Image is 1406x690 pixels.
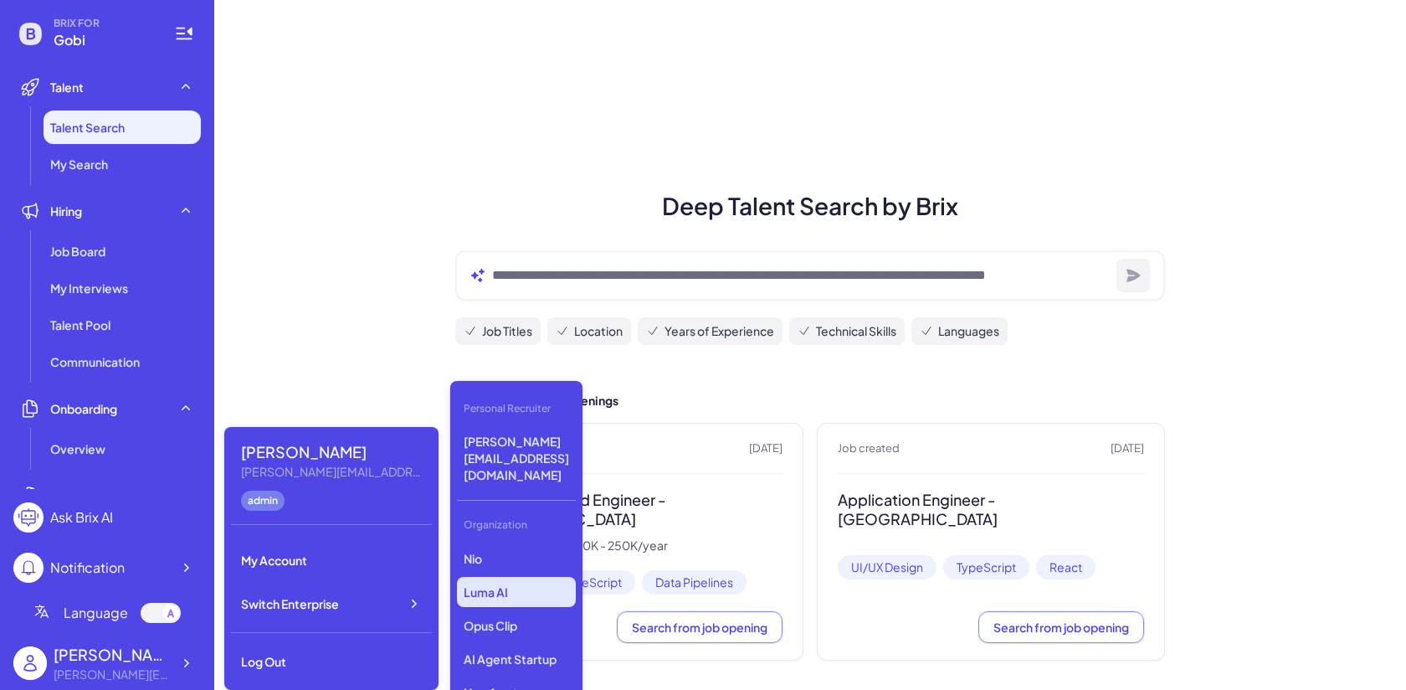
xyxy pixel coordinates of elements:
div: Notification [50,558,125,578]
p: Opus Clip [457,610,576,641]
button: Search from job opening [617,611,783,643]
span: Years of Experience [665,322,774,340]
span: BRIX FOR [54,17,154,30]
h1: Deep Talent Search by Brix [435,188,1185,224]
span: Technical Skills [816,322,896,340]
span: Switch Enterprise [241,595,339,612]
h3: Data & Backend Engineer - [GEOGRAPHIC_DATA] [476,491,783,528]
div: My Account [231,542,432,579]
div: Maggie [241,440,425,463]
span: My Search [50,156,108,172]
span: Talent [50,79,84,95]
span: TypeScript [943,555,1029,579]
p: UTC-08:00 | USD 150K - 250K/year [476,538,783,554]
div: Ask Brix AI [50,507,113,528]
div: Maggie [54,643,171,666]
span: Talent Pool [50,317,110,333]
span: Job Board [50,243,105,260]
span: TypeScript [549,570,635,595]
span: Language [64,603,128,623]
div: Maggie@joinbrix.com [241,463,425,481]
span: Hiring [50,203,82,219]
h3: Application Engineer - [GEOGRAPHIC_DATA] [838,491,1144,528]
span: Languages [938,322,999,340]
img: user_logo.png [13,646,47,680]
span: Overview [50,440,105,457]
button: Search from job opening [978,611,1144,643]
span: Talent Search [50,119,125,136]
span: [DATE] [749,440,783,457]
div: Organization [457,511,576,539]
span: Communication [50,353,140,370]
div: admin [241,491,285,511]
span: Data Pipelines [642,570,747,595]
span: React [1036,555,1096,579]
span: Search from job opening [632,620,767,635]
span: Location [574,322,623,340]
div: Personal Recruiter [457,394,576,423]
span: Job Titles [482,322,532,340]
span: Onboarding [50,400,117,417]
span: Invoices [50,487,97,504]
span: My Interviews [50,280,128,296]
span: Job created [838,440,900,457]
span: [DATE] [1111,440,1144,457]
span: UI/UX Design [838,555,936,579]
h2: Search from my job openings [455,392,1165,409]
div: Log Out [231,643,432,680]
div: Maggie@joinbrix.com [54,666,171,683]
p: [PERSON_NAME][EMAIL_ADDRESS][DOMAIN_NAME] [457,426,576,490]
span: Gobi [54,30,154,50]
span: Search from job opening [993,620,1129,635]
p: Luma AI [457,577,576,607]
p: AI Agent Startup [457,644,576,674]
p: Nio [457,543,576,574]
